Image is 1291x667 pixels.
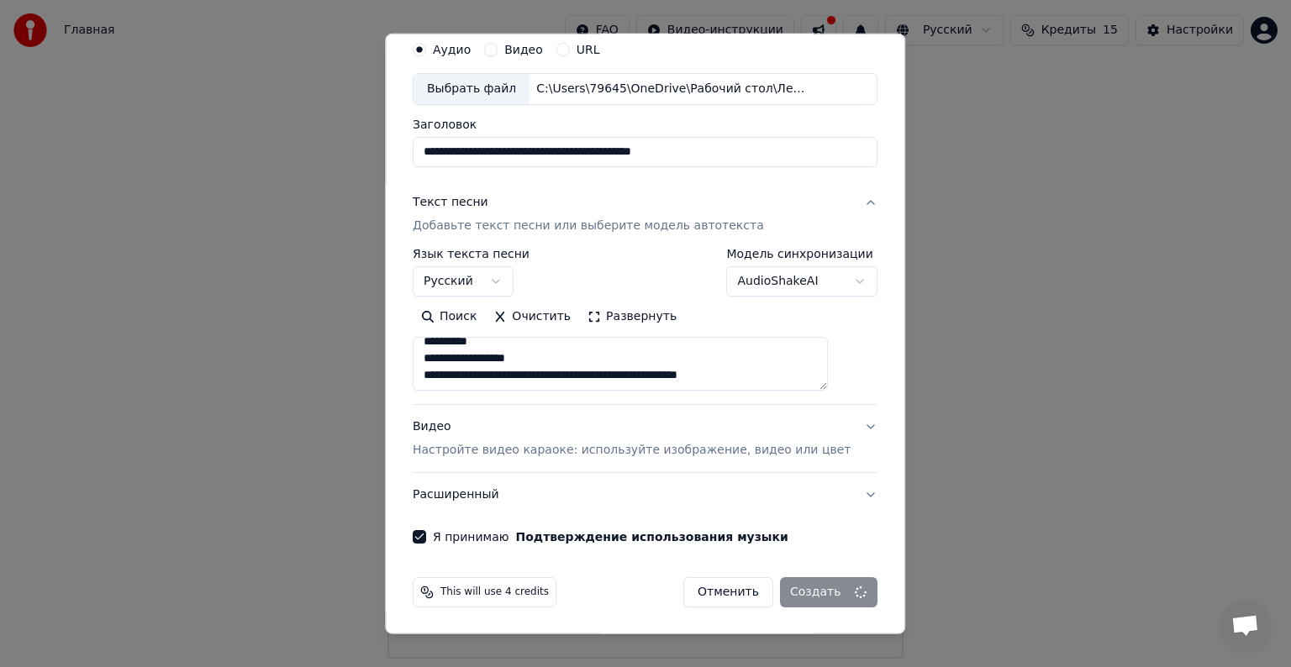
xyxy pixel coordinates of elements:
[440,586,549,599] span: This will use 4 credits
[486,303,580,330] button: Очистить
[413,405,877,472] button: ВидеоНастройте видео караоке: используйте изображение, видео или цвет
[413,181,877,248] button: Текст песниДобавьте текст песни или выберите модель автотекста
[413,218,764,234] p: Добавьте текст песни или выберите модель автотекста
[413,473,877,517] button: Расширенный
[504,44,543,55] label: Видео
[516,531,788,543] button: Я принимаю
[413,248,530,260] label: Язык текста песни
[413,418,851,459] div: Видео
[530,81,815,97] div: C:\Users\79645\OneDrive\Рабочий стол\Леди_Баг_и_Супер_Кот_Пробуждение_силы_Силы_найти.mp3
[579,303,685,330] button: Развернуть
[577,44,600,55] label: URL
[433,531,788,543] label: Я принимаю
[727,248,878,260] label: Модель синхронизации
[413,194,488,211] div: Текст песни
[413,303,485,330] button: Поиск
[413,248,877,404] div: Текст песниДобавьте текст песни или выберите модель автотекста
[413,442,851,459] p: Настройте видео караоке: используйте изображение, видео или цвет
[413,118,877,130] label: Заголовок
[433,44,471,55] label: Аудио
[414,74,530,104] div: Выбрать файл
[683,577,773,607] button: Отменить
